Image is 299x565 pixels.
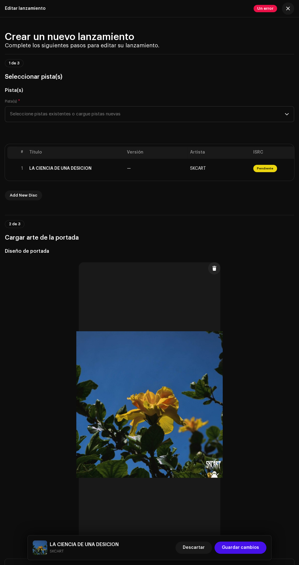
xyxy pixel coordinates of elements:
span: Descartar [183,541,205,554]
th: # [17,147,27,159]
div: LA CIENCIA DE UNA DESICION [29,166,92,171]
button: Guardar cambios [214,541,266,554]
th: Artista [188,147,251,159]
div: dropdown trigger [285,107,289,122]
span: Pendiente [253,165,277,172]
span: Add New Disc [10,189,37,201]
span: Guardar cambios [222,541,259,554]
h2: Crear un nuevo lanzamiento [5,32,294,42]
span: Un error [254,5,277,12]
span: Seleccione pistas existentes o cargue pistas nuevas [10,107,285,122]
h5: Pista(s) [5,87,294,94]
h4: Complete los siguientes pasos para editar su lanzamiento. [5,42,294,49]
span: — [127,166,131,171]
button: Descartar [175,541,212,554]
h5: LA CIENCIA DE UNA DESICION [50,541,119,548]
span: 1 de 3 [9,61,20,65]
span: 2 de 3 [9,222,20,226]
img: 7525eb1a-ced1-43e6-97f5-215da9dbd3a8 [33,540,47,555]
label: Pista(s) [5,99,20,104]
h3: Cargar arte de la portada [5,233,294,243]
span: SKCART [190,166,206,171]
div: Editar lanzamiento [5,6,45,11]
th: Versión [124,147,188,159]
small: LA CIENCIA DE UNA DESICION [50,548,119,554]
h3: Seleccionar pista(s) [5,72,294,82]
h5: Diseño de portada [5,248,294,255]
button: Add New Disc [5,190,42,200]
th: Título [27,147,124,159]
